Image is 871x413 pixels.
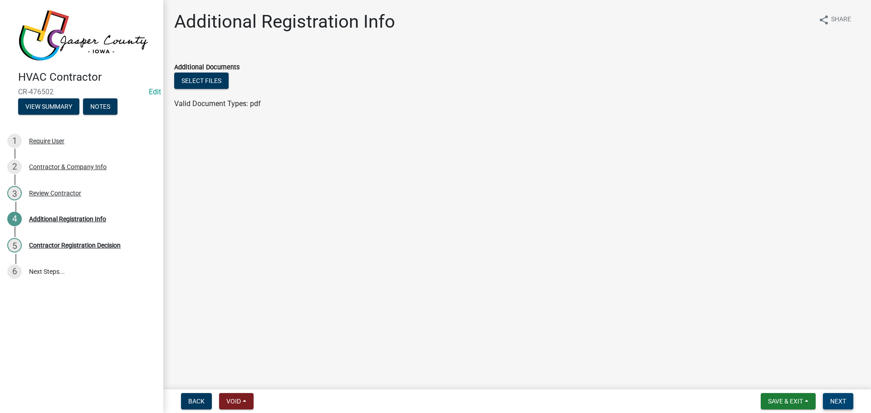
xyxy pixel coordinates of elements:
[181,393,212,409] button: Back
[226,398,241,405] span: Void
[18,71,156,84] h4: HVAC Contractor
[29,138,64,144] div: Require User
[761,393,816,409] button: Save & Exit
[29,216,106,222] div: Additional Registration Info
[7,264,22,279] div: 6
[818,15,829,25] i: share
[831,15,851,25] span: Share
[7,212,22,226] div: 4
[7,160,22,174] div: 2
[149,87,161,96] wm-modal-confirm: Edit Application Number
[18,103,79,111] wm-modal-confirm: Summary
[7,134,22,148] div: 1
[18,10,149,61] img: Jasper County, Iowa
[29,164,107,170] div: Contractor & Company Info
[29,190,81,196] div: Review Contractor
[188,398,205,405] span: Back
[18,87,145,96] span: CR-476502
[174,11,395,33] h1: Additional Registration Info
[18,98,79,115] button: View Summary
[174,73,229,89] button: Select files
[830,398,846,405] span: Next
[83,103,117,111] wm-modal-confirm: Notes
[823,393,853,409] button: Next
[768,398,803,405] span: Save & Exit
[29,242,121,248] div: Contractor Registration Decision
[811,11,858,29] button: shareShare
[219,393,254,409] button: Void
[7,186,22,200] div: 3
[149,87,161,96] a: Edit
[7,238,22,253] div: 5
[174,64,240,71] label: Additional Documents
[83,98,117,115] button: Notes
[174,99,261,108] span: Valid Document Types: pdf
